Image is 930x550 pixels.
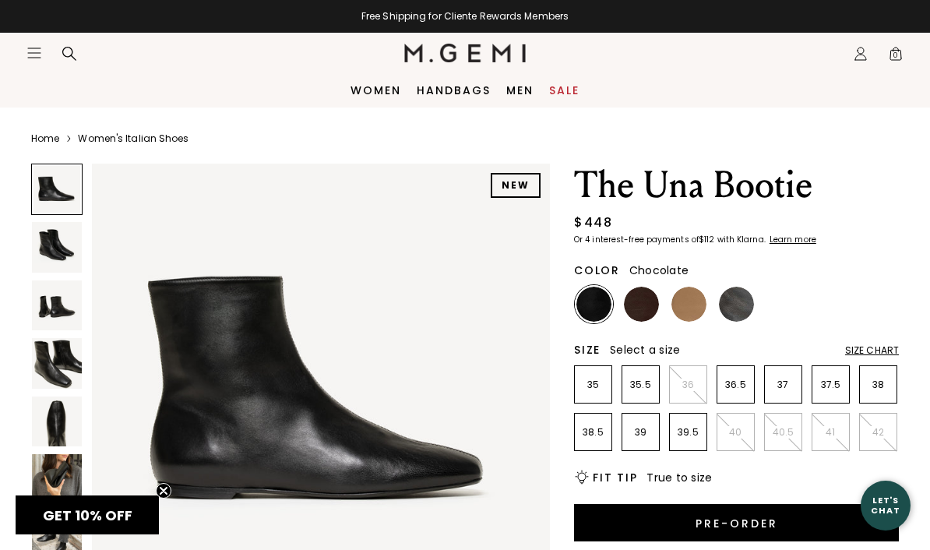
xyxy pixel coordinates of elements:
[574,234,699,245] klarna-placement-style-body: Or 4 interest-free payments of
[622,379,659,391] p: 35.5
[156,483,171,499] button: Close teaser
[629,263,689,278] span: Chocolate
[32,280,82,330] img: The Una Bootie
[575,379,611,391] p: 35
[671,287,706,322] img: Light Tan
[860,426,897,439] p: 42
[351,84,401,97] a: Women
[549,84,579,97] a: Sale
[574,264,620,277] h2: Color
[78,132,188,145] a: Women's Italian Shoes
[624,287,659,322] img: Chocolate
[861,495,911,515] div: Let's Chat
[717,426,754,439] p: 40
[506,84,534,97] a: Men
[860,379,897,391] p: 38
[610,342,680,358] span: Select a size
[717,379,754,391] p: 36.5
[43,506,132,525] span: GET 10% OFF
[699,234,714,245] klarna-placement-style-amount: $112
[670,379,706,391] p: 36
[32,397,82,446] img: The Una Bootie
[574,213,612,232] div: $448
[574,164,899,207] h1: The Una Bootie
[717,234,768,245] klarna-placement-style-body: with Klarna
[32,454,82,504] img: The Una Bootie
[574,504,899,541] button: Pre-order
[812,426,849,439] p: 41
[888,49,904,65] span: 0
[719,287,754,322] img: Gunmetal
[670,426,706,439] p: 39.5
[622,426,659,439] p: 39
[575,426,611,439] p: 38.5
[768,235,816,245] a: Learn more
[26,45,42,61] button: Open site menu
[491,173,541,198] div: NEW
[812,379,849,391] p: 37.5
[845,344,899,357] div: Size Chart
[576,287,611,322] img: Black
[16,495,159,534] div: GET 10% OFFClose teaser
[404,44,527,62] img: M.Gemi
[765,379,801,391] p: 37
[593,471,637,484] h2: Fit Tip
[32,338,82,388] img: The Una Bootie
[574,344,601,356] h2: Size
[765,426,801,439] p: 40.5
[31,132,59,145] a: Home
[770,234,816,245] klarna-placement-style-cta: Learn more
[646,470,712,485] span: True to size
[32,222,82,272] img: The Una Bootie
[417,84,491,97] a: Handbags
